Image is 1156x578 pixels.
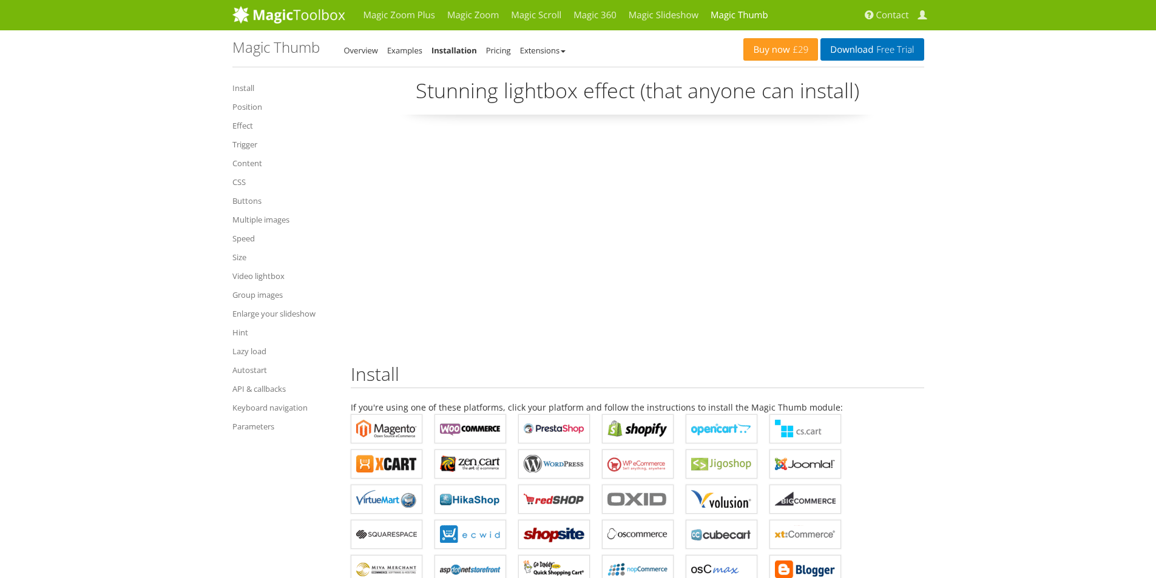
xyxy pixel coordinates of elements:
[356,420,417,438] b: Magic Thumb for Magento
[769,449,841,479] a: Magic Thumb for Joomla
[607,455,668,473] b: Magic Thumb for WP e-Commerce
[524,420,584,438] b: Magic Thumb for PrestaShop
[232,118,333,133] a: Effect
[602,520,674,549] a: Magic Thumb for osCommerce
[691,455,752,473] b: Magic Thumb for Jigoshop
[232,419,333,434] a: Parameters
[486,45,511,56] a: Pricing
[351,76,924,115] p: Stunning lightbox effect (that anyone can install)
[351,449,422,479] a: Magic Thumb for X-Cart
[232,344,333,358] a: Lazy load
[232,231,333,246] a: Speed
[351,414,422,443] a: Magic Thumb for Magento
[743,38,818,61] a: Buy now£29
[232,81,333,95] a: Install
[686,449,757,479] a: Magic Thumb for Jigoshop
[232,137,333,152] a: Trigger
[434,485,506,514] a: Magic Thumb for HikaShop
[232,325,333,340] a: Hint
[518,485,590,514] a: Magic Thumb for redSHOP
[232,99,333,114] a: Position
[351,520,422,549] a: Magic Thumb for Squarespace
[691,525,752,543] b: Magic Thumb for CubeCart
[518,449,590,479] a: Magic Thumb for WordPress
[232,250,333,264] a: Size
[686,485,757,514] a: Magic Thumb for Volusion
[524,455,584,473] b: Magic Thumb for WordPress
[232,193,333,208] a: Buttons
[351,364,924,388] h2: Install
[769,414,841,443] a: Magic Thumb for CS-Cart
[524,490,584,508] b: Magic Thumb for redSHOP
[775,420,836,438] b: Magic Thumb for CS-Cart
[232,39,320,55] h1: Magic Thumb
[524,525,584,543] b: Magic Thumb for ShopSite
[232,287,333,302] a: Group images
[232,306,333,321] a: Enlarge your slideshow
[686,414,757,443] a: Magic Thumb for OpenCart
[356,525,417,543] b: Magic Thumb for Squarespace
[820,38,924,61] a: DownloadFree Trial
[232,5,345,24] img: MagicToolbox.com - Image tools for your website
[602,449,674,479] a: Magic Thumb for WP e-Commerce
[873,45,914,55] span: Free Trial
[434,520,506,549] a: Magic Thumb for ECWID
[356,455,417,473] b: Magic Thumb for X-Cart
[232,400,333,415] a: Keyboard navigation
[232,363,333,377] a: Autostart
[351,485,422,514] a: Magic Thumb for VirtueMart
[876,9,909,21] span: Contact
[232,269,333,283] a: Video lightbox
[607,420,668,438] b: Magic Thumb for Shopify
[790,45,809,55] span: £29
[232,212,333,227] a: Multiple images
[440,525,501,543] b: Magic Thumb for ECWID
[434,414,506,443] a: Magic Thumb for WooCommerce
[344,45,378,56] a: Overview
[434,449,506,479] a: Magic Thumb for Zen Cart
[518,414,590,443] a: Magic Thumb for PrestaShop
[775,525,836,543] b: Magic Thumb for xt:Commerce
[775,490,836,508] b: Magic Thumb for Bigcommerce
[691,490,752,508] b: Magic Thumb for Volusion
[232,381,333,396] a: API & callbacks
[440,420,501,438] b: Magic Thumb for WooCommerce
[232,156,333,170] a: Content
[602,414,674,443] a: Magic Thumb for Shopify
[686,520,757,549] a: Magic Thumb for CubeCart
[607,490,668,508] b: Magic Thumb for OXID
[232,175,333,189] a: CSS
[769,520,841,549] a: Magic Thumb for xt:Commerce
[356,490,417,508] b: Magic Thumb for VirtueMart
[440,490,501,508] b: Magic Thumb for HikaShop
[691,420,752,438] b: Magic Thumb for OpenCart
[431,45,477,56] a: Installation
[518,520,590,549] a: Magic Thumb for ShopSite
[387,45,422,56] a: Examples
[520,45,566,56] a: Extensions
[602,485,674,514] a: Magic Thumb for OXID
[775,455,836,473] b: Magic Thumb for Joomla
[607,525,668,543] b: Magic Thumb for osCommerce
[440,455,501,473] b: Magic Thumb for Zen Cart
[769,485,841,514] a: Magic Thumb for Bigcommerce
